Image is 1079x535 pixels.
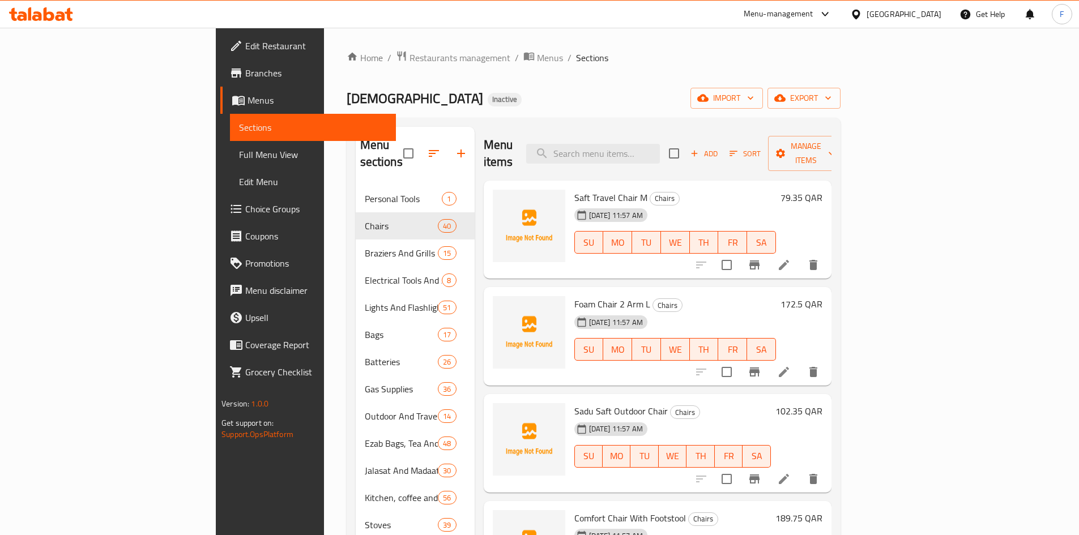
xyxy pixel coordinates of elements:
[743,445,770,468] button: SA
[356,294,475,321] div: Lights And Flashlight51
[689,147,719,160] span: Add
[694,341,714,358] span: TH
[220,222,396,250] a: Coupons
[493,403,565,476] img: Sadu Saft Outdoor Chair
[637,234,656,251] span: TU
[245,229,387,243] span: Coupons
[396,50,510,65] a: Restaurants management
[574,510,686,527] span: Comfort Chair With Footstool
[777,91,831,105] span: export
[239,148,387,161] span: Full Menu View
[251,396,268,411] span: 1.0.0
[690,88,763,109] button: import
[727,145,764,162] button: Sort
[515,51,519,65] li: /
[523,50,563,65] a: Menus
[365,491,438,504] div: Kitchen, coffee and tea supplies
[220,32,396,59] a: Edit Restaurant
[603,338,632,361] button: MO
[670,405,700,419] div: Chairs
[775,403,822,419] h6: 102.35 QAR
[438,246,456,260] div: items
[608,341,628,358] span: MO
[666,341,685,358] span: WE
[365,464,438,477] span: Jalasat And Madaat
[718,338,747,361] button: FR
[777,365,791,379] a: Edit menu item
[607,448,626,464] span: MO
[741,465,768,493] button: Branch-specific-item
[245,311,387,324] span: Upsell
[777,258,791,272] a: Edit menu item
[579,234,599,251] span: SU
[585,423,647,434] span: [DATE] 11:57 AM
[438,221,455,232] span: 40
[365,382,438,396] span: Gas Supplies
[365,518,438,532] span: Stoves
[637,341,656,358] span: TU
[220,331,396,358] a: Coverage Report
[537,51,563,65] span: Menus
[718,231,747,254] button: FR
[230,141,396,168] a: Full Menu View
[1060,8,1064,20] span: F
[715,253,739,277] span: Select to update
[438,464,456,477] div: items
[723,341,743,358] span: FR
[438,382,456,396] div: items
[867,8,941,20] div: [GEOGRAPHIC_DATA]
[365,328,438,341] span: Bags
[574,296,650,313] span: Foam Chair 2 Arm L
[730,147,761,160] span: Sort
[574,338,604,361] button: SU
[574,231,604,254] button: SU
[245,66,387,80] span: Branches
[686,145,722,162] button: Add
[220,304,396,331] a: Upsell
[715,445,743,468] button: FR
[365,409,438,423] span: Outdoor And Travel Supplies
[245,256,387,270] span: Promotions
[653,299,682,312] span: Chairs
[438,518,456,532] div: items
[356,403,475,430] div: Outdoor And Travel Supplies14
[747,231,776,254] button: SA
[220,277,396,304] a: Menu disclaimer
[579,448,598,464] span: SU
[484,136,513,170] h2: Menu items
[245,39,387,53] span: Edit Restaurant
[800,465,827,493] button: delete
[715,467,739,491] span: Select to update
[666,234,685,251] span: WE
[438,248,455,259] span: 15
[800,251,827,279] button: delete
[767,88,841,109] button: export
[442,273,456,287] div: items
[715,360,739,384] span: Select to update
[356,348,475,375] div: Batteries26
[365,219,438,233] div: Chairs
[239,121,387,134] span: Sections
[438,409,456,423] div: items
[365,355,438,369] span: Batteries
[248,93,387,107] span: Menus
[690,231,719,254] button: TH
[365,301,438,314] span: Lights And Flashlight
[356,212,475,239] div: Chairs40
[686,145,722,162] span: Add item
[245,284,387,297] span: Menu disclaimer
[365,436,438,450] div: Ezab Bags, Tea And Coffee
[747,448,766,464] span: SA
[632,338,661,361] button: TU
[741,251,768,279] button: Branch-specific-item
[438,384,455,395] span: 36
[632,231,661,254] button: TU
[574,403,668,420] span: Sadu Saft Outdoor Chair
[744,7,813,21] div: Menu-management
[356,375,475,403] div: Gas Supplies36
